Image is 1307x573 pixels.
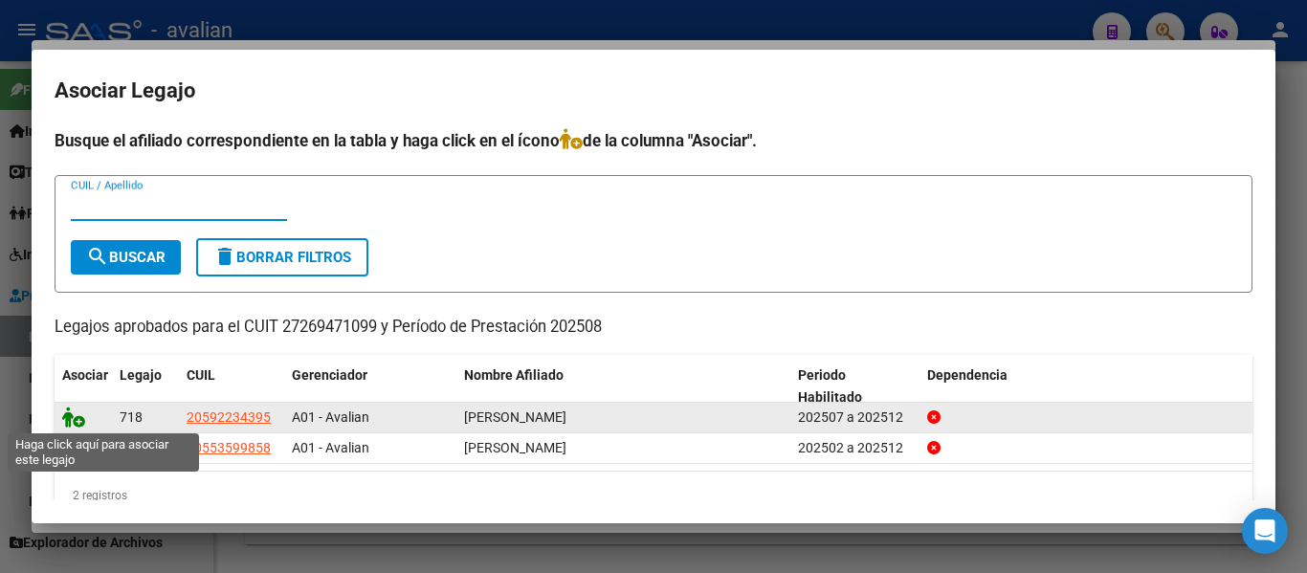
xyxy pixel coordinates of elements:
[86,249,166,266] span: Buscar
[292,440,369,455] span: A01 - Avalian
[464,440,566,455] span: OJEDA JEREMIAS
[292,367,367,383] span: Gerenciador
[55,355,112,418] datatable-header-cell: Asociar
[62,367,108,383] span: Asociar
[196,238,368,276] button: Borrar Filtros
[464,409,566,425] span: SANDOVAL RODRIGUEZ FRANCISCO
[798,407,912,429] div: 202507 a 202512
[120,367,162,383] span: Legajo
[55,128,1252,153] h4: Busque el afiliado correspondiente en la tabla y haga click en el ícono de la columna "Asociar".
[919,355,1253,418] datatable-header-cell: Dependencia
[187,367,215,383] span: CUIL
[86,245,109,268] mat-icon: search
[798,367,862,405] span: Periodo Habilitado
[55,316,1252,340] p: Legajos aprobados para el CUIT 27269471099 y Período de Prestación 202508
[112,355,179,418] datatable-header-cell: Legajo
[464,367,564,383] span: Nombre Afiliado
[292,409,369,425] span: A01 - Avalian
[187,409,271,425] span: 20592234395
[71,240,181,275] button: Buscar
[927,367,1008,383] span: Dependencia
[179,355,284,418] datatable-header-cell: CUIL
[456,355,790,418] datatable-header-cell: Nombre Afiliado
[790,355,919,418] datatable-header-cell: Periodo Habilitado
[187,440,271,455] span: 20553599858
[798,437,912,459] div: 202502 a 202512
[55,472,1252,519] div: 2 registros
[120,440,143,455] span: 480
[55,73,1252,109] h2: Asociar Legajo
[284,355,456,418] datatable-header-cell: Gerenciador
[1242,508,1288,554] div: Open Intercom Messenger
[213,249,351,266] span: Borrar Filtros
[213,245,236,268] mat-icon: delete
[120,409,143,425] span: 718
